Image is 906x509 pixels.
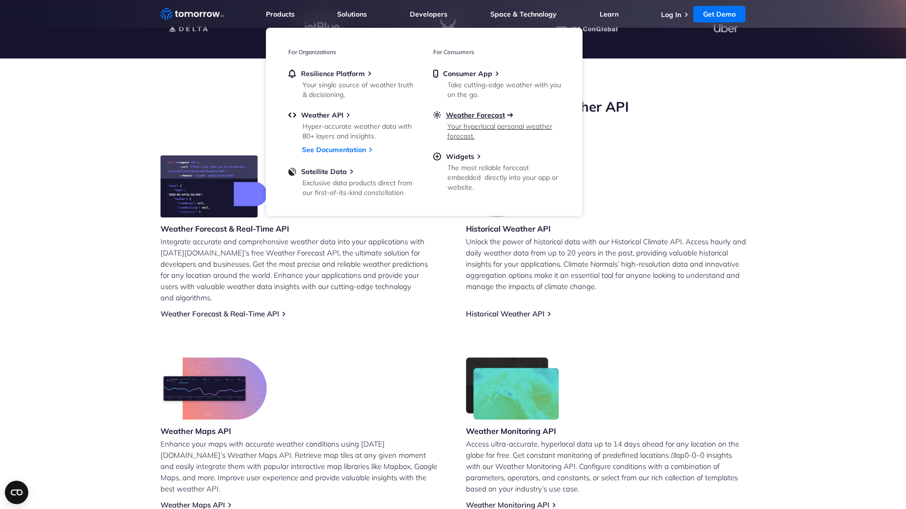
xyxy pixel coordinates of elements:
p: Unlock the power of historical data with our Historical Climate API. Access hourly and daily weat... [466,236,746,292]
div: Exclusive data products direct from our first-of-its-kind constellation [302,178,416,197]
a: See Documentation [302,145,366,154]
a: Learn [600,10,619,19]
div: Your single source of weather truth & decisioning. [302,80,416,99]
span: Satellite Data [301,167,347,176]
a: Products [266,10,295,19]
h3: For Organizations [288,48,415,56]
a: Log In [661,10,681,19]
a: Solutions [337,10,367,19]
a: Space & Technology [490,10,557,19]
img: sun.svg [433,111,441,119]
span: Weather Forecast [446,111,505,119]
img: plus-circle.svg [433,152,441,161]
div: Hyper-accurate weather data with 80+ layers and insights. [302,121,416,141]
span: Widgets [446,152,474,161]
a: Get Demo [693,6,745,22]
a: Home link [161,7,224,21]
img: api.svg [288,111,296,119]
h3: Weather Monitoring API [466,426,560,436]
h2: Leverage [DATE][DOMAIN_NAME]’s Free Weather API [161,98,746,116]
h3: Weather Maps API [161,426,267,436]
p: Enhance your maps with accurate weather conditions using [DATE][DOMAIN_NAME]’s Weather Maps API. ... [161,438,441,494]
span: Consumer App [443,69,492,78]
a: Weather APIHyper-accurate weather data with 80+ layers and insights. [288,111,415,139]
img: mobile.svg [433,69,438,78]
a: WidgetsThe most reliable forecast embedded directly into your app or website. [433,152,560,190]
a: Resilience PlatformYour single source of weather truth & decisioning. [288,69,415,98]
button: Open CMP widget [5,481,28,504]
a: Historical Weather API [466,309,544,318]
a: Weather Forecast & Real-Time API [161,309,279,318]
a: Developers [410,10,447,19]
a: Satellite DataExclusive data products direct from our first-of-its-kind constellation [288,167,415,196]
div: Take cutting-edge weather with you on the go. [447,80,561,99]
img: bell.svg [288,69,296,78]
p: Access ultra-accurate, hyperlocal data up to 14 days ahead for any location on the globe for free... [466,438,746,494]
p: Integrate accurate and comprehensive weather data into your applications with [DATE][DOMAIN_NAME]... [161,236,441,303]
h3: For Consumers [433,48,560,56]
a: Consumer AppTake cutting-edge weather with you on the go. [433,69,560,98]
h3: Weather Forecast & Real-Time API [161,223,289,234]
div: Your hyperlocal personal weather forecast. [447,121,561,141]
span: Resilience Platform [301,69,365,78]
img: satellite-data-menu.png [288,167,296,176]
a: Weather ForecastYour hyperlocal personal weather forecast. [433,111,560,139]
span: Weather API [301,111,343,119]
h3: Historical Weather API [466,223,551,234]
div: The most reliable forecast embedded directly into your app or website. [447,163,561,192]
